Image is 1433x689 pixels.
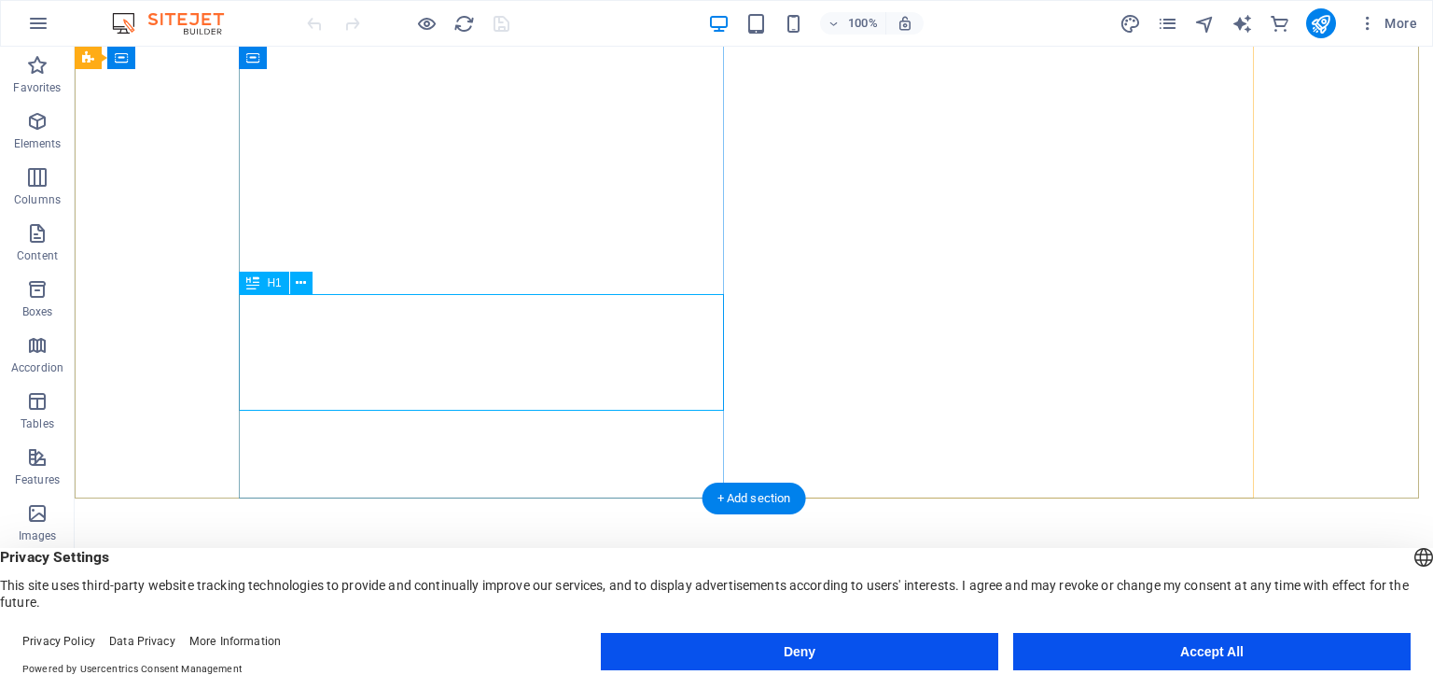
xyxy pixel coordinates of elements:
button: 100% [820,12,886,35]
p: Columns [14,192,61,207]
button: pages [1157,12,1179,35]
i: Design (Ctrl+Alt+Y) [1120,13,1141,35]
span: More [1358,14,1417,33]
button: More [1351,8,1425,38]
i: Navigator [1194,13,1216,35]
i: AI Writer [1231,13,1253,35]
span: H1 [267,277,281,288]
p: Favorites [13,80,61,95]
button: navigator [1194,12,1217,35]
i: On resize automatically adjust zoom level to fit chosen device. [897,15,913,32]
p: Elements [14,136,62,151]
i: Commerce [1269,13,1290,35]
button: Click here to leave preview mode and continue editing [415,12,438,35]
p: Boxes [22,304,53,319]
p: Accordion [11,360,63,375]
i: Pages (Ctrl+Alt+S) [1157,13,1178,35]
button: text_generator [1231,12,1254,35]
i: Publish [1310,13,1331,35]
img: Editor Logo [107,12,247,35]
div: + Add section [703,483,806,514]
button: commerce [1269,12,1291,35]
button: design [1120,12,1142,35]
p: Features [15,472,60,487]
h6: 100% [848,12,878,35]
button: reload [452,12,475,35]
button: publish [1306,8,1336,38]
i: Reload page [453,13,475,35]
p: Tables [21,416,54,431]
p: Images [19,528,57,543]
p: Content [17,248,58,263]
